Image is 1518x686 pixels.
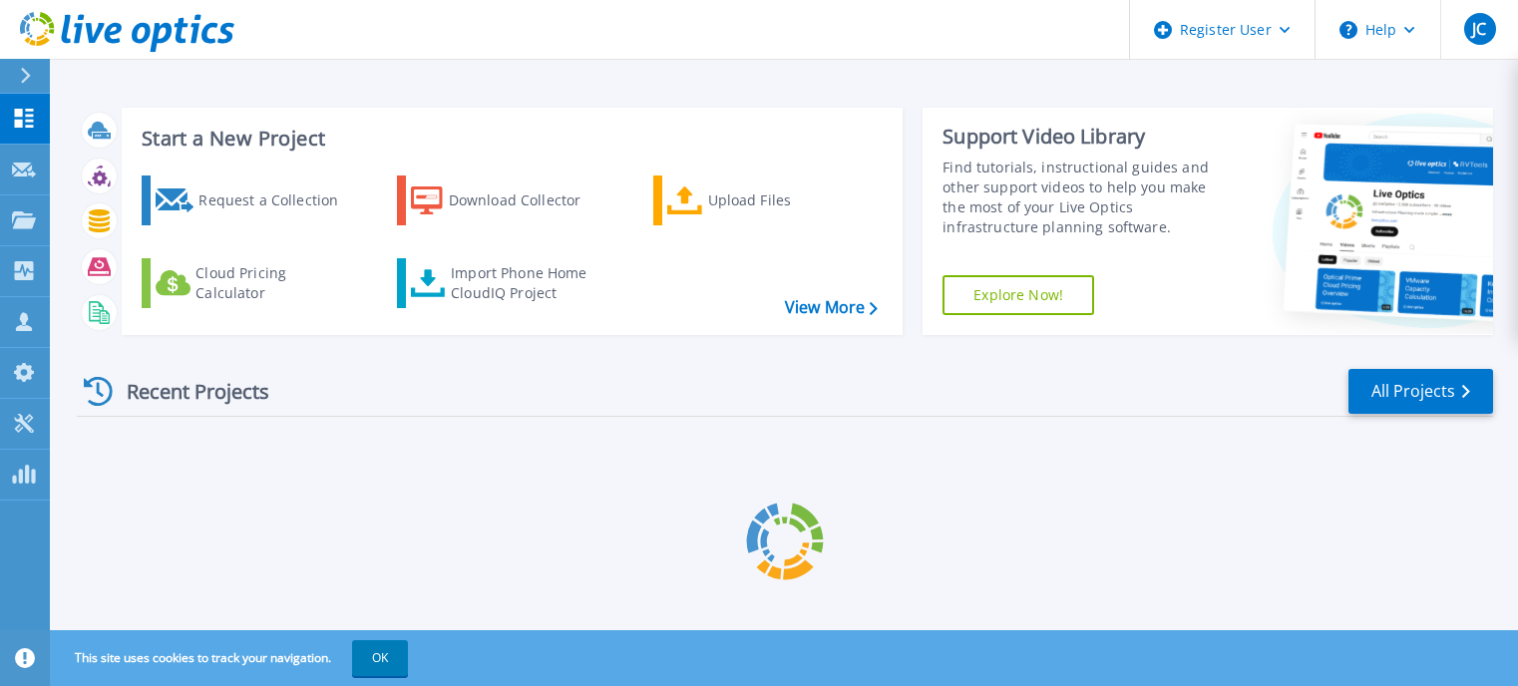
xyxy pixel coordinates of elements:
[451,263,606,303] div: Import Phone Home CloudIQ Project
[708,180,868,220] div: Upload Files
[449,180,608,220] div: Download Collector
[77,367,296,416] div: Recent Projects
[195,263,355,303] div: Cloud Pricing Calculator
[142,258,364,308] a: Cloud Pricing Calculator
[198,180,358,220] div: Request a Collection
[653,175,876,225] a: Upload Files
[142,128,877,150] h3: Start a New Project
[1472,21,1486,37] span: JC
[785,298,878,317] a: View More
[397,175,619,225] a: Download Collector
[142,175,364,225] a: Request a Collection
[943,275,1094,315] a: Explore Now!
[55,640,408,676] span: This site uses cookies to track your navigation.
[943,158,1229,237] div: Find tutorials, instructional guides and other support videos to help you make the most of your L...
[352,640,408,676] button: OK
[1348,369,1493,414] a: All Projects
[943,124,1229,150] div: Support Video Library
